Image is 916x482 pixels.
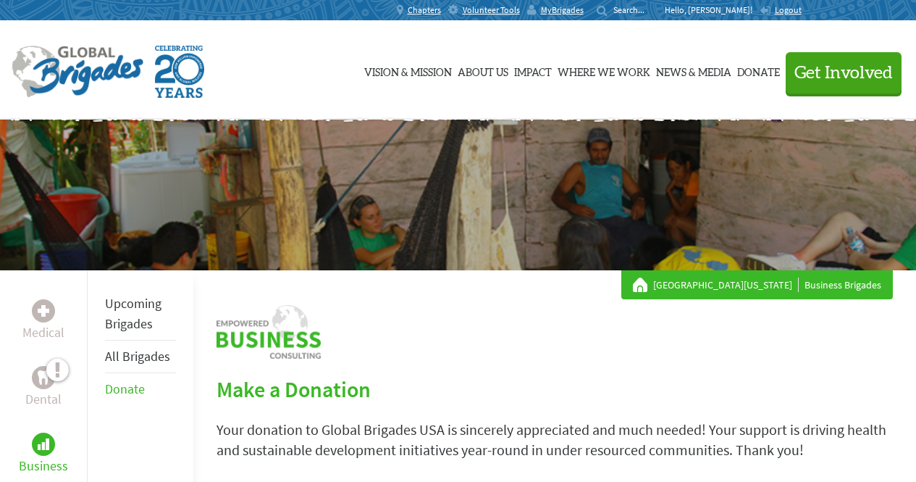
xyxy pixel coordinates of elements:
[514,34,552,107] a: Impact
[105,348,170,365] a: All Brigades
[408,4,441,16] span: Chapters
[217,305,321,359] img: logo-business.png
[541,4,584,16] span: MyBrigades
[25,389,62,410] p: Dental
[786,52,902,94] button: Get Involved
[19,456,68,476] p: Business
[32,433,55,456] div: Business
[463,4,520,16] span: Volunteer Tools
[558,34,650,107] a: Where We Work
[25,366,62,410] a: DentalDental
[105,373,176,405] li: Donate
[38,305,49,317] img: Medical
[217,420,893,460] p: Your donation to Global Brigades USA is sincerely appreciated and much needed! Your support is dr...
[12,46,143,98] img: Global Brigades Logo
[32,366,55,389] div: Dental
[775,4,802,15] span: Logout
[38,439,49,450] img: Business
[760,4,802,16] a: Logout
[665,4,760,16] p: Hello, [PERSON_NAME]!
[633,278,881,292] div: Business Brigades
[32,299,55,323] div: Medical
[458,34,508,107] a: About Us
[19,433,68,476] a: BusinessBusiness
[794,65,893,82] span: Get Involved
[155,46,204,98] img: Global Brigades Celebrating 20 Years
[653,278,799,292] a: [GEOGRAPHIC_DATA][US_STATE]
[38,370,49,384] img: Dental
[217,376,893,402] h2: Make a Donation
[656,34,731,107] a: News & Media
[364,34,452,107] a: Vision & Mission
[105,288,176,341] li: Upcoming Brigades
[737,34,780,107] a: Donate
[22,323,64,343] p: Medical
[105,381,145,397] a: Donate
[105,295,161,332] a: Upcoming Brigades
[105,341,176,373] li: All Brigades
[22,299,64,343] a: MedicalMedical
[613,4,655,15] input: Search...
